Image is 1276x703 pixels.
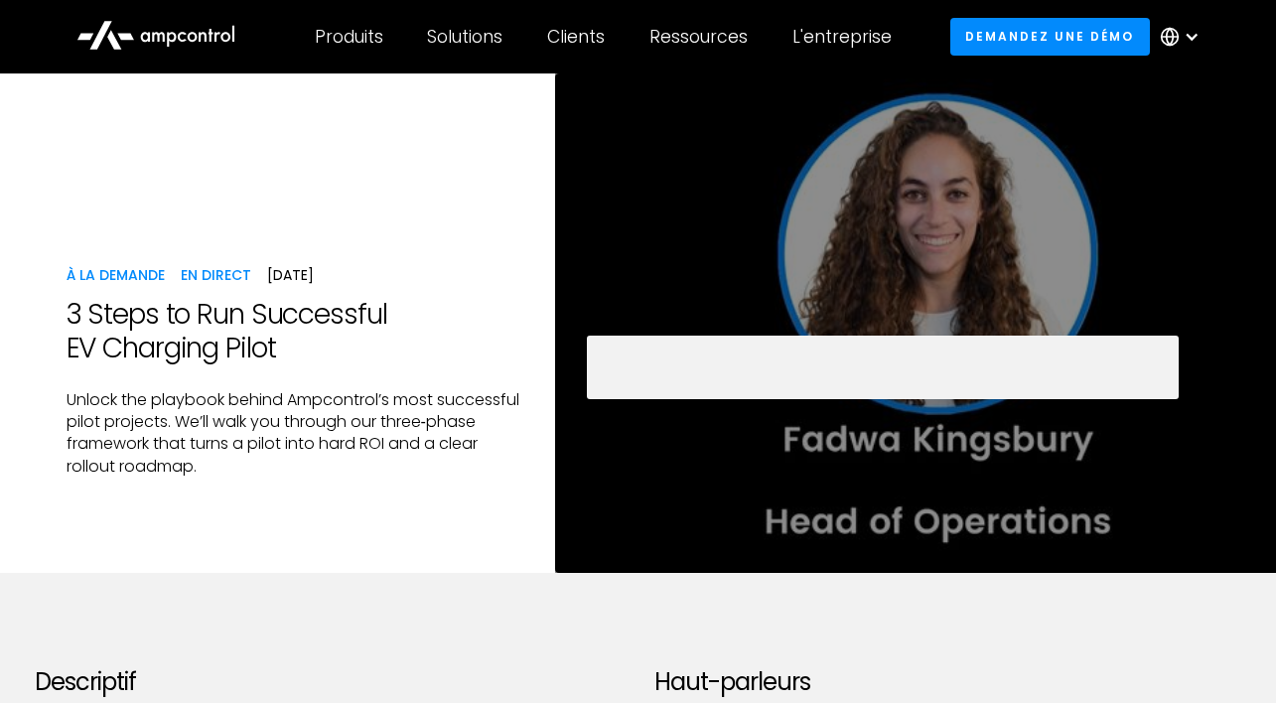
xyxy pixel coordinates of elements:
[654,668,1242,697] h2: Haut-parleurs
[649,26,748,48] div: Ressources
[427,26,502,48] div: Solutions
[950,18,1150,55] a: Demandez une démo
[67,264,165,286] div: À LA DEMANDE
[267,264,314,286] div: [DATE]
[547,26,605,48] div: Clients
[792,26,892,48] div: L'entreprise
[67,298,524,364] h1: 3 Steps to Run Successful EV Charging Pilot
[315,26,383,48] div: Produits
[67,389,524,479] p: Unlock the playbook behind Ampcontrol’s most successful pilot projects. We’ll walk you through ou...
[181,264,251,286] div: En direct
[35,668,623,697] h2: Descriptif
